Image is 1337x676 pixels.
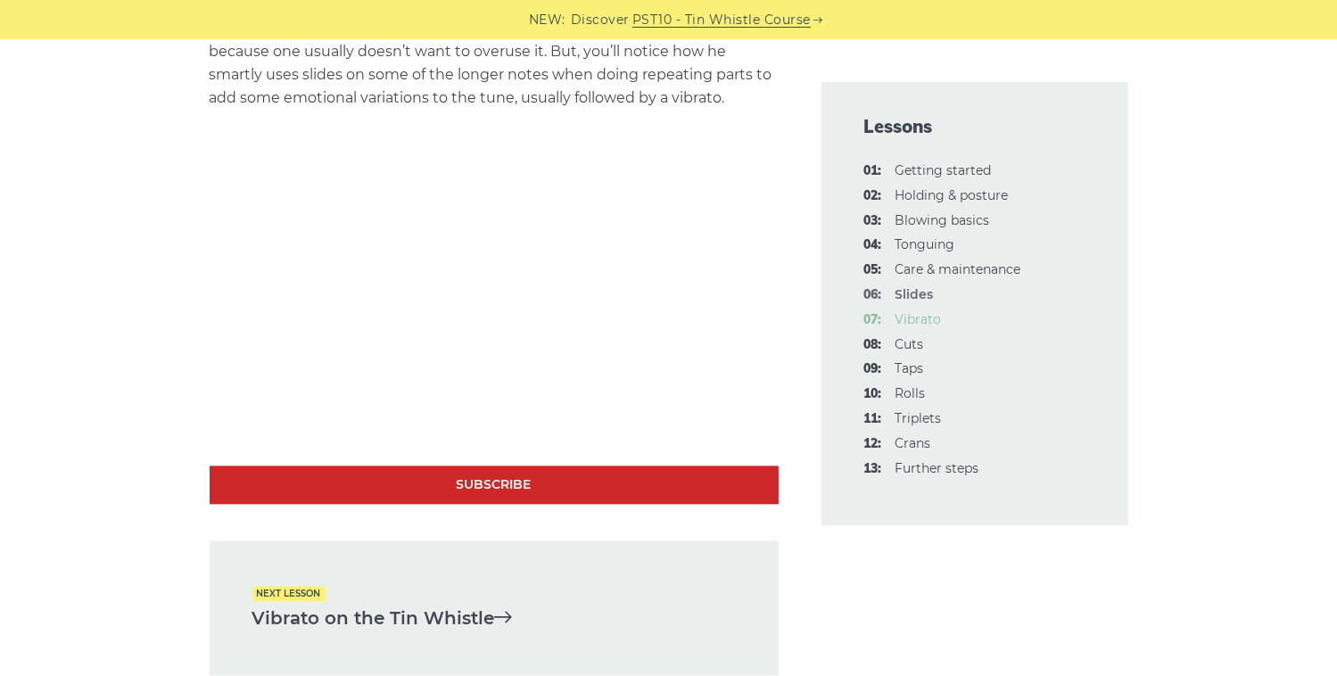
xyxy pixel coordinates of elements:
[895,261,1021,277] a: 05:Care & maintenance
[864,458,882,480] span: 13:
[895,410,942,426] a: 11:Triplets
[864,383,882,405] span: 10:
[864,260,882,281] span: 05:
[895,162,992,178] a: 01:Getting started
[210,146,779,466] iframe: Cormac Breatnach & Martin Breatnach - Steeple Sessions Clip 2
[895,286,934,302] strong: Slides
[864,284,882,306] span: 06:
[210,466,779,504] a: Subscribe
[895,212,990,228] a: 03:Blowing basics
[895,336,924,352] a: 08:Cuts
[895,360,924,376] a: 09:Taps
[529,10,565,30] span: NEW:
[864,114,1085,139] span: Lessons
[864,185,882,207] span: 02:
[864,309,882,331] span: 07:
[895,385,926,401] a: 10:Rolls
[864,161,882,182] span: 01:
[895,311,942,327] a: 07:Vibrato
[864,235,882,256] span: 04:
[864,408,882,430] span: 11:
[571,10,630,30] span: Discover
[864,210,882,232] span: 03:
[895,236,955,252] a: 04:Tonguing
[252,586,326,601] span: Next lesson
[864,359,882,380] span: 09:
[895,435,931,451] a: 12:Crans
[252,604,736,633] a: Vibrato on the Tin Whistle
[895,460,979,476] a: 13:Further steps
[864,433,882,455] span: 12:
[864,334,882,356] span: 08:
[895,187,1009,203] a: 02:Holding & posture
[632,10,811,30] a: PST10 - Tin Whistle Course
